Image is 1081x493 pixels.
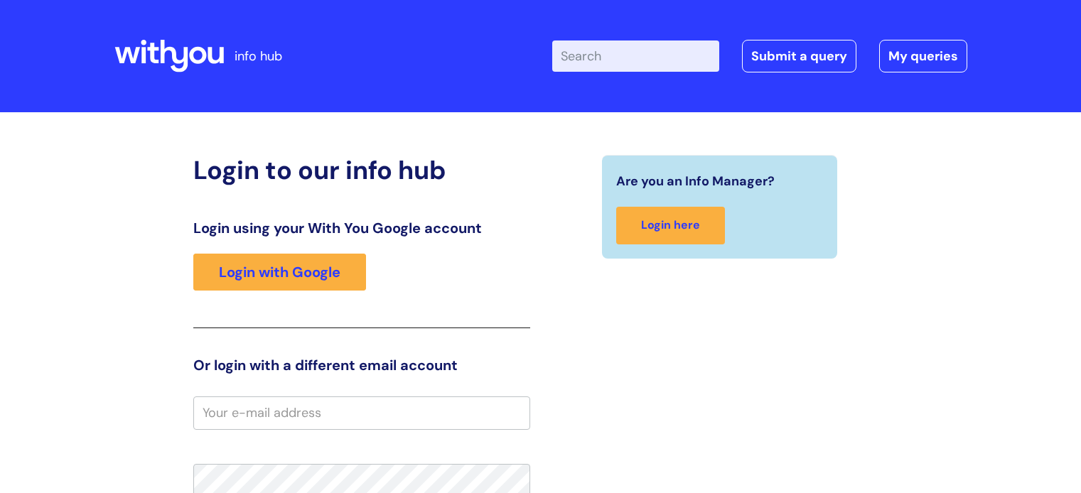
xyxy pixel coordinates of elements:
[193,357,530,374] h3: Or login with a different email account
[193,254,366,291] a: Login with Google
[616,170,775,193] span: Are you an Info Manager?
[616,207,725,244] a: Login here
[552,40,719,72] input: Search
[193,155,530,185] h2: Login to our info hub
[193,396,530,429] input: Your e-mail address
[235,45,282,67] p: info hub
[742,40,856,72] a: Submit a query
[879,40,967,72] a: My queries
[193,220,530,237] h3: Login using your With You Google account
